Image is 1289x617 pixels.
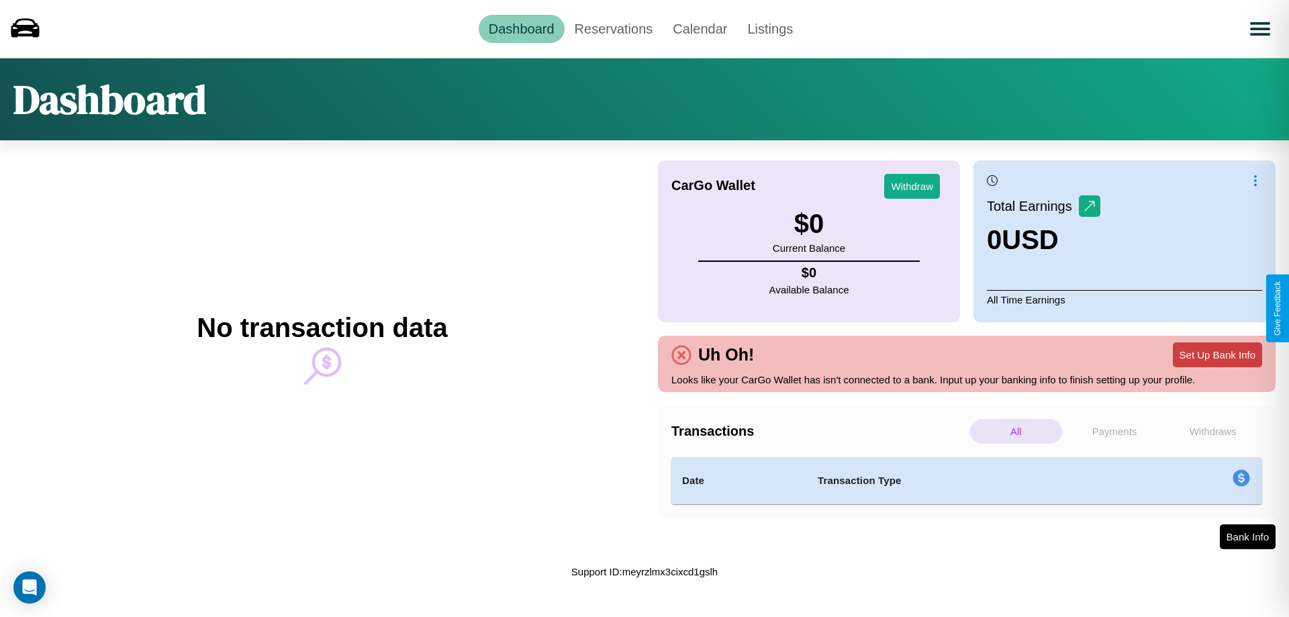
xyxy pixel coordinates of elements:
[671,371,1262,389] p: Looks like your CarGo Wallet has isn't connected to a bank. Input up your banking info to finish ...
[671,457,1262,504] table: simple table
[769,281,849,299] p: Available Balance
[1167,419,1259,444] p: Withdraws
[773,209,845,239] h3: $ 0
[987,225,1100,255] h3: 0 USD
[13,72,206,127] h1: Dashboard
[13,571,46,604] div: Open Intercom Messenger
[479,15,565,43] a: Dashboard
[691,345,761,365] h4: Uh Oh!
[884,174,940,199] button: Withdraw
[970,419,1062,444] p: All
[737,15,803,43] a: Listings
[773,239,845,257] p: Current Balance
[565,15,663,43] a: Reservations
[818,473,1123,489] h4: Transaction Type
[671,424,967,439] h4: Transactions
[1273,281,1282,336] div: Give Feedback
[987,290,1262,309] p: All Time Earnings
[1220,524,1276,549] button: Bank Info
[1241,10,1279,48] button: Open menu
[1173,342,1262,367] button: Set Up Bank Info
[571,563,718,581] p: Support ID: meyrzlmx3cixcd1gslh
[197,313,447,343] h2: No transaction data
[663,15,737,43] a: Calendar
[1069,419,1161,444] p: Payments
[769,265,849,281] h4: $ 0
[682,473,796,489] h4: Date
[987,194,1079,218] p: Total Earnings
[671,178,755,193] h4: CarGo Wallet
